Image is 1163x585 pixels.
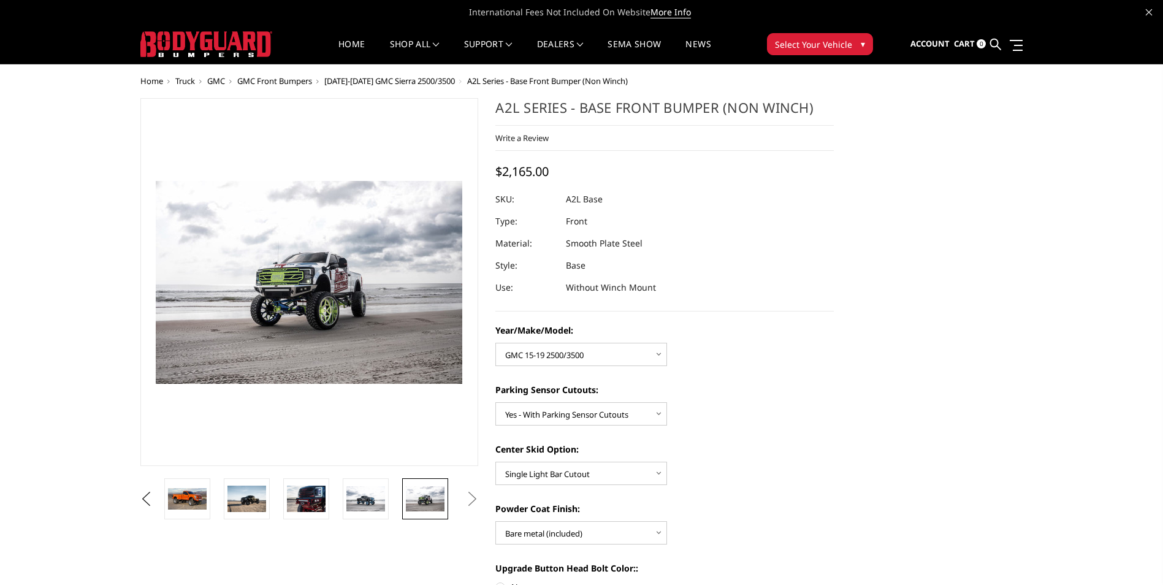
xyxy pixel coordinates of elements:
span: Select Your Vehicle [775,38,852,51]
dd: A2L Base [566,188,603,210]
a: More Info [650,6,691,18]
a: News [685,40,711,64]
a: Cart 0 [954,28,986,61]
a: SEMA Show [608,40,661,64]
label: Powder Coat Finish: [495,502,834,515]
a: Dealers [537,40,584,64]
a: [DATE]-[DATE] GMC Sierra 2500/3500 [324,75,455,86]
img: A2L Series - Base Front Bumper (Non Winch) [168,488,207,510]
dd: Front [566,210,587,232]
dt: Type: [495,210,557,232]
span: ▾ [861,37,865,50]
a: shop all [390,40,440,64]
label: Parking Sensor Cutouts: [495,383,834,396]
img: A2L Series - Base Front Bumper (Non Winch) [227,486,266,511]
label: Year/Make/Model: [495,324,834,337]
span: Account [910,38,950,49]
img: A2L Series - Base Front Bumper (Non Winch) [346,486,385,511]
label: Upgrade Button Head Bolt Color:: [495,562,834,575]
button: Next [463,490,481,508]
dd: Without Winch Mount [566,277,656,299]
button: Select Your Vehicle [767,33,873,55]
dt: Use: [495,277,557,299]
img: BODYGUARD BUMPERS [140,31,272,57]
a: GMC Front Bumpers [237,75,312,86]
a: Truck [175,75,195,86]
a: Support [464,40,513,64]
button: Previous [137,490,156,508]
h1: A2L Series - Base Front Bumper (Non Winch) [495,98,834,126]
a: GMC [207,75,225,86]
span: Cart [954,38,975,49]
a: Home [140,75,163,86]
dt: SKU: [495,188,557,210]
span: 0 [977,39,986,48]
a: Write a Review [495,132,549,143]
label: Center Skid Option: [495,443,834,456]
a: Account [910,28,950,61]
span: $2,165.00 [495,163,549,180]
span: A2L Series - Base Front Bumper (Non Winch) [467,75,628,86]
dt: Material: [495,232,557,254]
a: Home [338,40,365,64]
dd: Base [566,254,585,277]
img: A2L Series - Base Front Bumper (Non Winch) [406,486,444,512]
img: A2L Series - Base Front Bumper (Non Winch) [287,486,326,511]
dt: Style: [495,254,557,277]
a: A2L Series - Base Front Bumper (Non Winch) [140,98,479,466]
dd: Smooth Plate Steel [566,232,643,254]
